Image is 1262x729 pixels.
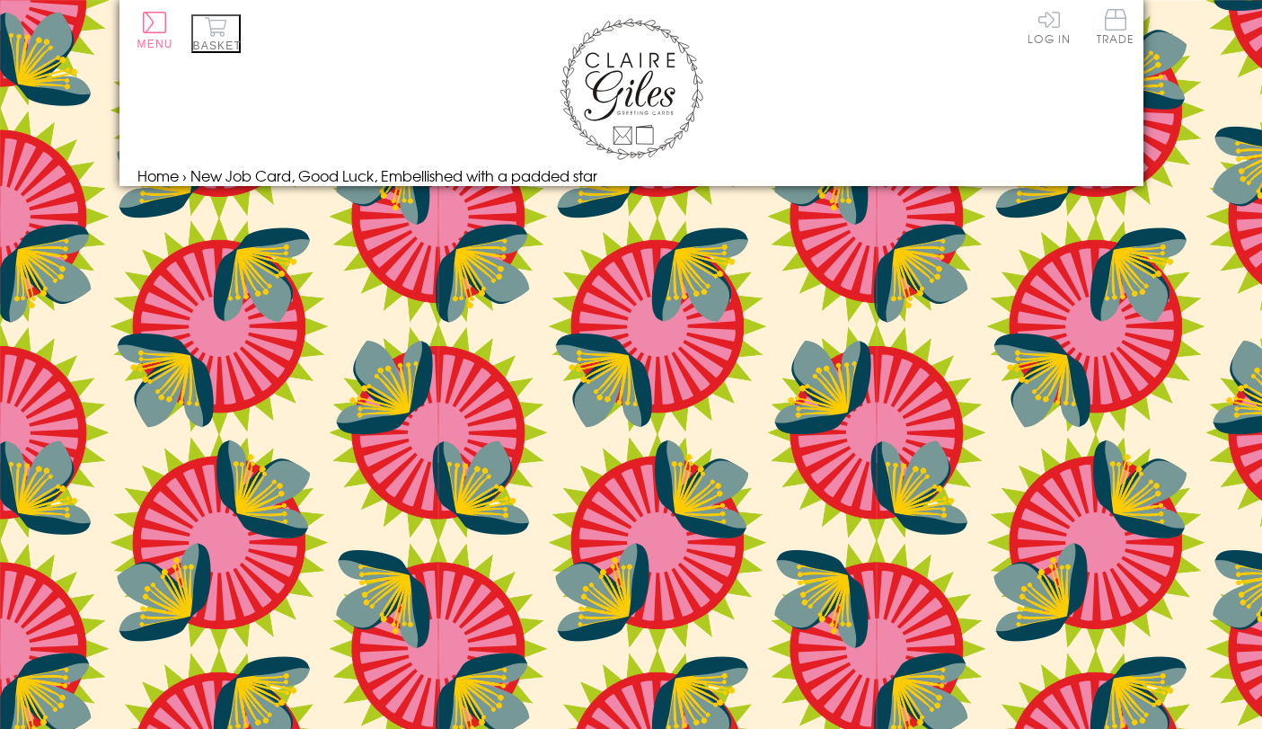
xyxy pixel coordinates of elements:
span: Menu [137,38,173,50]
a: Home [137,164,179,186]
span: New Job Card, Good Luck, Embellished with a padded star [190,164,597,186]
nav: breadcrumbs [137,164,1125,186]
a: Log In [1028,9,1071,44]
span: Trade [1097,9,1134,44]
span: › [182,164,187,186]
button: Basket [191,14,241,53]
button: Menu [137,12,173,50]
a: Trade [1097,9,1134,48]
img: Claire Giles Greetings Cards [560,18,703,160]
